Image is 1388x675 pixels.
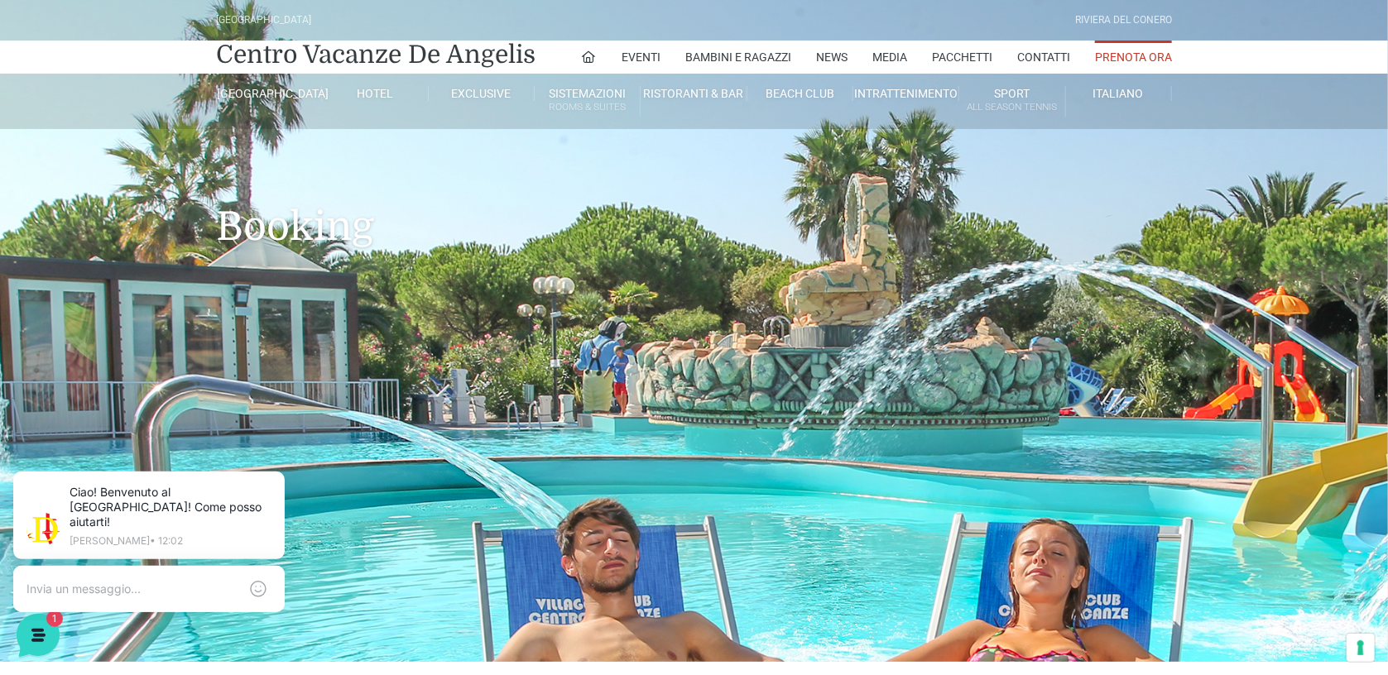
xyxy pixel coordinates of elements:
[1347,634,1375,662] button: Le tue preferenze relative al consenso per le tecnologie di tracciamento
[216,12,311,28] div: [GEOGRAPHIC_DATA]
[147,132,305,146] a: [DEMOGRAPHIC_DATA] tutto
[13,73,278,106] p: La nostra missione è rendere la tua esperienza straordinaria!
[747,86,853,101] a: Beach Club
[641,86,747,101] a: Ristoranti & Bar
[216,129,1172,275] h1: Booking
[143,546,188,561] p: Messaggi
[37,310,271,327] input: Cerca un articolo...
[13,610,63,660] iframe: Customerly Messenger Launcher
[1093,87,1144,100] span: Italiano
[79,84,281,94] p: [PERSON_NAME] • 12:02
[20,152,311,202] a: [PERSON_NAME]Ciao! Benvenuto al [GEOGRAPHIC_DATA]! Come posso aiutarti!2 s fa1
[535,86,641,117] a: SistemazioniRooms & Suites
[115,523,217,561] button: 1Messaggi
[70,159,270,175] span: [PERSON_NAME]
[959,86,1065,117] a: SportAll Season Tennis
[216,38,536,71] a: Centro Vacanze De Angelis
[1095,41,1172,74] a: Prenota Ora
[50,546,78,561] p: Home
[872,41,907,74] a: Media
[685,41,791,74] a: Bambini e Ragazzi
[1017,41,1070,74] a: Contatti
[108,218,244,232] span: Inizia una conversazione
[1075,12,1172,28] div: Riviera Del Conero
[216,523,318,561] button: Aiuto
[26,275,129,288] span: Trova una risposta
[166,521,177,533] span: 1
[13,13,278,66] h2: Ciao da De Angelis Resort 👋
[255,546,279,561] p: Aiuto
[429,86,535,101] a: Exclusive
[1066,86,1172,101] a: Italiano
[535,99,640,115] small: Rooms & Suites
[322,86,428,101] a: Hotel
[216,86,322,101] a: [GEOGRAPHIC_DATA]
[959,99,1064,115] small: All Season Tennis
[36,61,70,94] img: light
[816,41,848,74] a: News
[932,41,992,74] a: Pacchetti
[280,159,305,174] p: 2 s fa
[26,132,141,146] span: Le tue conversazioni
[288,179,305,195] span: 1
[622,41,660,74] a: Eventi
[79,33,281,78] p: Ciao! Benvenuto al [GEOGRAPHIC_DATA]! Come posso aiutarti!
[13,523,115,561] button: Home
[26,160,60,194] img: light
[26,208,305,242] button: Inizia una conversazione
[176,275,305,288] a: Apri Centro Assistenza
[70,179,270,195] p: Ciao! Benvenuto al [GEOGRAPHIC_DATA]! Come posso aiutarti!
[853,86,959,101] a: Intrattenimento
